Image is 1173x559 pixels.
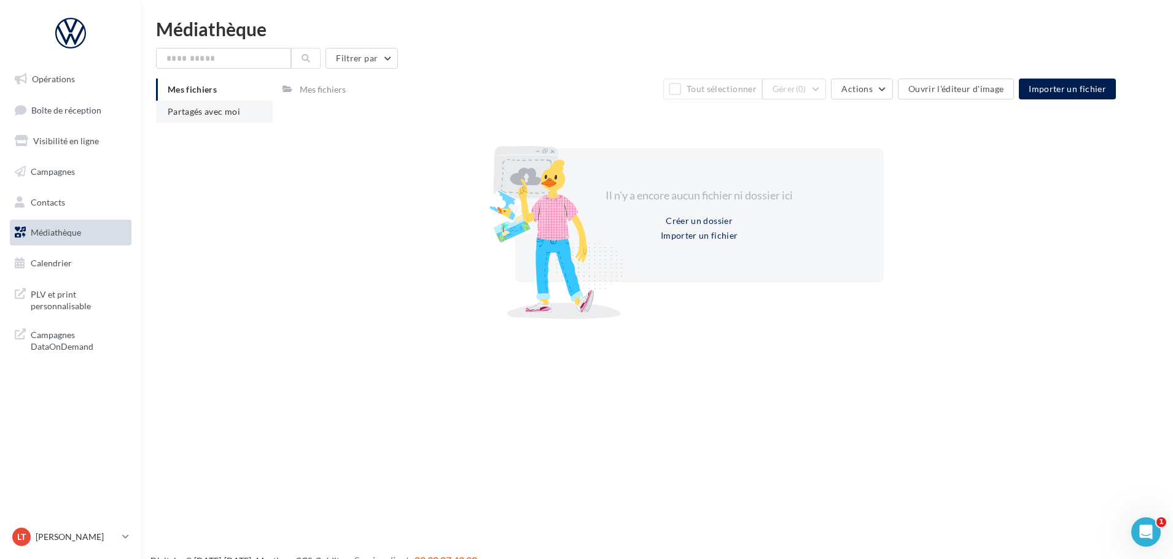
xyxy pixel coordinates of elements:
[10,525,131,549] a: LT [PERSON_NAME]
[325,48,398,69] button: Filtrer par
[31,326,127,353] span: Campagnes DataOnDemand
[31,166,75,177] span: Campagnes
[300,83,346,96] div: Mes fichiers
[31,227,81,237] span: Médiathèque
[1131,517,1161,547] iframe: Intercom live chat
[7,190,134,215] a: Contacts
[31,104,101,115] span: Boîte de réception
[33,136,99,146] span: Visibilité en ligne
[168,84,217,94] span: Mes fichiers
[1019,79,1116,99] button: Importer un fichier
[656,228,743,243] button: Importer un fichier
[7,159,134,185] a: Campagnes
[796,84,806,94] span: (0)
[1156,517,1166,527] span: 1
[156,20,1158,38] div: Médiathèque
[831,79,892,99] button: Actions
[7,250,134,276] a: Calendrier
[7,97,134,123] a: Boîte de réception
[7,281,134,317] a: PLV et print personnalisable
[663,79,762,99] button: Tout sélectionner
[31,286,127,312] span: PLV et print personnalisable
[762,79,827,99] button: Gérer(0)
[7,66,134,92] a: Opérations
[168,106,240,117] span: Partagés avec moi
[31,196,65,207] span: Contacts
[7,128,134,154] a: Visibilité en ligne
[7,220,134,245] a: Médiathèque
[606,188,793,202] span: Il n'y a encore aucun fichier ni dossier ici
[661,214,738,228] button: Créer un dossier
[7,322,134,358] a: Campagnes DataOnDemand
[31,258,72,268] span: Calendrier
[36,531,117,543] p: [PERSON_NAME]
[1029,83,1106,94] span: Importer un fichier
[898,79,1014,99] button: Ouvrir l'éditeur d'image
[17,531,26,543] span: LT
[841,83,872,94] span: Actions
[32,74,75,84] span: Opérations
